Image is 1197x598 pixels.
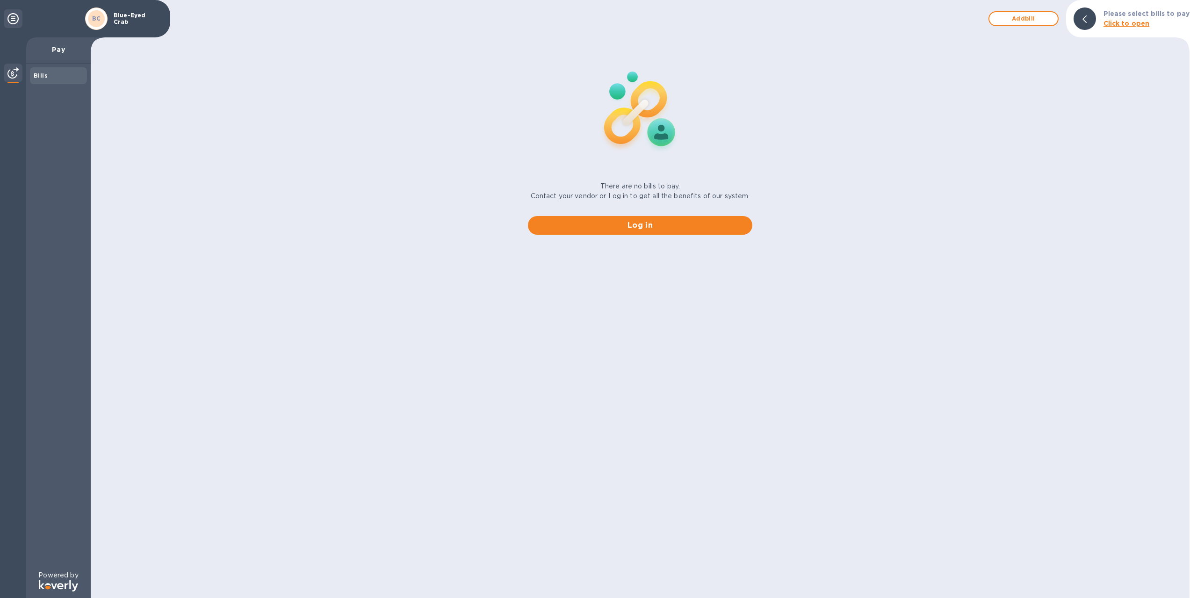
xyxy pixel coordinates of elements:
[1103,20,1150,27] b: Click to open
[528,216,752,235] button: Log in
[38,570,78,580] p: Powered by
[1103,10,1190,17] b: Please select bills to pay
[531,181,750,201] p: There are no bills to pay. Contact your vendor or Log in to get all the benefits of our system.
[535,220,745,231] span: Log in
[92,15,101,22] b: BC
[997,13,1050,24] span: Add bill
[114,12,160,25] p: Blue-Eyed Crab
[34,72,48,79] b: Bills
[34,45,83,54] p: Pay
[988,11,1059,26] button: Addbill
[39,580,78,591] img: Logo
